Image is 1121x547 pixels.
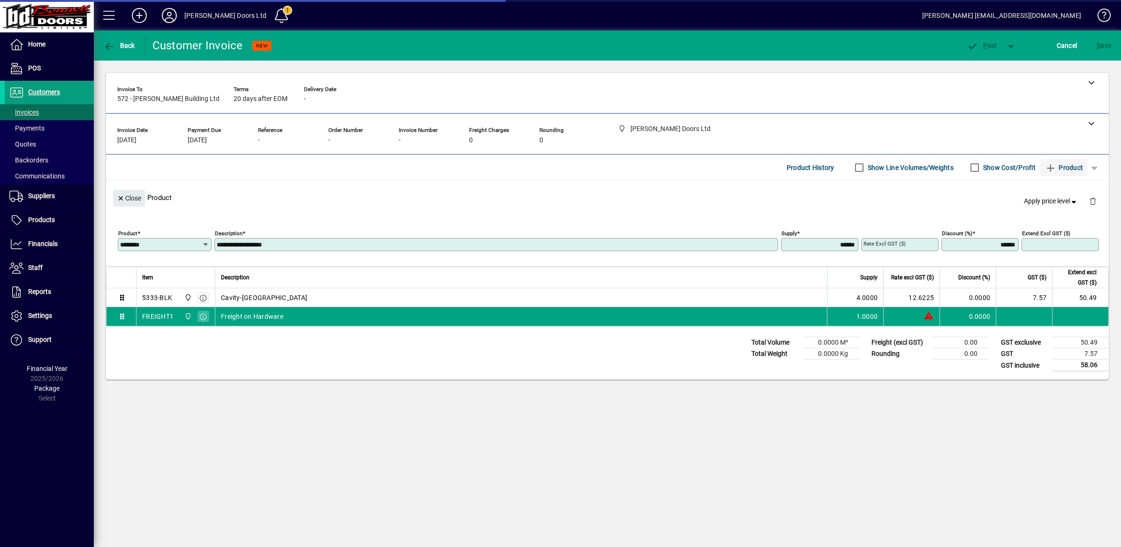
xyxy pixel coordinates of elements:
[28,288,51,295] span: Reports
[399,137,401,144] span: -
[932,348,989,360] td: 0.00
[1045,160,1083,175] span: Product
[28,240,58,247] span: Financials
[1054,37,1080,54] button: Cancel
[996,360,1053,371] td: GST inclusive
[154,7,184,24] button: Profile
[104,42,135,49] span: Back
[5,185,94,208] a: Suppliers
[142,272,153,283] span: Item
[922,8,1081,23] div: [PERSON_NAME] [EMAIL_ADDRESS][DOMAIN_NAME]
[328,137,330,144] span: -
[117,191,141,206] span: Close
[889,293,934,302] div: 12.6225
[747,348,803,360] td: Total Weight
[5,328,94,352] a: Support
[152,38,243,53] div: Customer Invoice
[983,42,987,49] span: P
[118,230,137,237] mat-label: Product
[182,293,193,303] span: Bennett Doors Ltd
[117,95,220,103] span: 572 - [PERSON_NAME] Building Ltd
[932,337,989,348] td: 0.00
[9,156,48,164] span: Backorders
[28,312,52,319] span: Settings
[958,272,990,283] span: Discount (%)
[5,304,94,328] a: Settings
[5,232,94,256] a: Financials
[9,140,36,148] span: Quotes
[803,348,859,360] td: 0.0000 Kg
[9,124,45,132] span: Payments
[28,192,55,200] span: Suppliers
[28,336,52,343] span: Support
[860,272,878,283] span: Supply
[1053,360,1109,371] td: 58.06
[1040,159,1088,176] button: Product
[113,190,145,207] button: Close
[939,307,996,326] td: 0.0000
[5,208,94,232] a: Products
[256,43,268,49] span: NEW
[34,385,60,392] span: Package
[9,172,65,180] span: Communications
[28,88,60,96] span: Customers
[1097,38,1111,53] span: ave
[1020,193,1082,210] button: Apply price level
[996,337,1053,348] td: GST exclusive
[5,33,94,56] a: Home
[1097,42,1100,49] span: S
[5,152,94,168] a: Backorders
[124,7,154,24] button: Add
[27,365,68,372] span: Financial Year
[106,180,1109,215] div: Product
[996,288,1052,307] td: 7.57
[539,137,543,144] span: 0
[184,8,266,23] div: [PERSON_NAME] Doors Ltd
[783,159,838,176] button: Product History
[111,193,147,202] app-page-header-button: Close
[747,337,803,348] td: Total Volume
[1057,38,1077,53] span: Cancel
[981,163,1036,172] label: Show Cost/Profit
[856,293,878,302] span: 4.0000
[866,163,954,172] label: Show Line Volumes/Weights
[142,293,172,302] div: 5333-BLK
[1028,272,1046,283] span: GST ($)
[5,280,94,304] a: Reports
[469,137,473,144] span: 0
[101,37,137,54] button: Back
[891,272,934,283] span: Rate excl GST ($)
[867,348,932,360] td: Rounding
[803,337,859,348] td: 0.0000 M³
[996,348,1053,360] td: GST
[258,137,260,144] span: -
[1053,348,1109,360] td: 7.57
[221,293,307,302] span: Cavity-[GEOGRAPHIC_DATA]
[304,95,306,103] span: -
[234,95,288,103] span: 20 days after EOM
[1094,37,1113,54] button: Save
[5,120,94,136] a: Payments
[1082,190,1104,212] button: Delete
[5,168,94,184] a: Communications
[863,240,906,247] mat-label: Rate excl GST ($)
[942,230,972,237] mat-label: Discount (%)
[5,136,94,152] a: Quotes
[781,230,797,237] mat-label: Supply
[867,337,932,348] td: Freight (excl GST)
[939,288,996,307] td: 0.0000
[962,37,1002,54] button: Post
[28,216,55,223] span: Products
[5,104,94,120] a: Invoices
[1082,197,1104,205] app-page-header-button: Delete
[787,160,834,175] span: Product History
[5,57,94,80] a: POS
[1058,267,1097,288] span: Extend excl GST ($)
[5,256,94,280] a: Staff
[188,137,207,144] span: [DATE]
[182,311,193,322] span: Bennett Doors Ltd
[221,312,283,321] span: Freight on Hardware
[215,230,242,237] mat-label: Description
[94,37,145,54] app-page-header-button: Back
[1091,2,1109,32] a: Knowledge Base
